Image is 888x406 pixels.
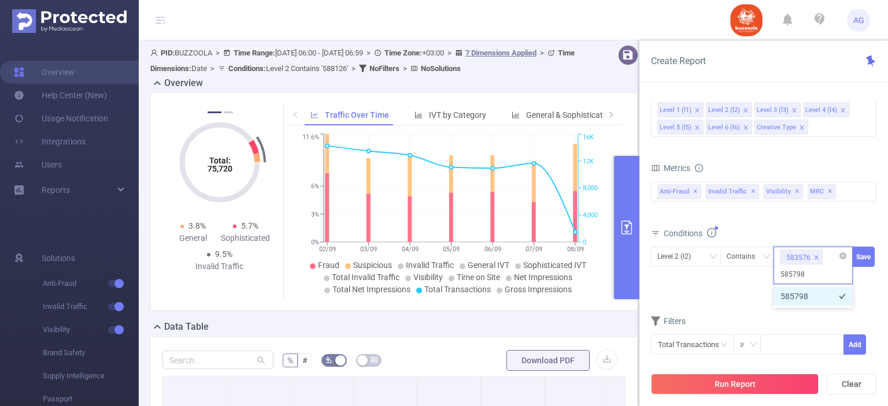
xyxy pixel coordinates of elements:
li: Level 2 (l2) [706,102,752,117]
span: MRC [808,184,836,199]
h2: Overview [164,76,203,90]
div: Level 2 (l2) [708,103,740,118]
span: Total Transactions [424,285,491,294]
b: Conditions : [228,64,266,73]
span: > [363,49,374,57]
tspan: 08/09 [567,245,583,253]
div: Level 1 (l1) [660,103,691,118]
span: Reports [42,185,70,195]
button: Download PDF [506,350,590,371]
span: Visibility [413,273,443,282]
span: % [287,356,293,365]
span: Metrics [651,163,690,173]
span: Brand Safety [43,341,139,364]
tspan: 8,000 [583,185,598,192]
span: > [536,49,547,57]
tspan: 75,720 [207,164,232,173]
span: ✕ [795,185,800,199]
tspan: 0% [311,239,319,246]
img: Protected Media [12,9,127,33]
i: icon: line-chart [310,111,319,119]
i: icon: left [292,111,299,118]
tspan: 03/09 [360,245,377,253]
li: Creative Type [754,120,808,135]
i: icon: close [743,125,749,132]
div: 583576 [786,250,811,265]
div: General [167,232,220,244]
a: Help Center (New) [14,84,107,107]
i: icon: bg-colors [325,356,332,363]
i: icon: down [750,341,757,349]
span: Sophisticated IVT [523,260,586,270]
div: Level 6 (l6) [708,120,740,135]
span: General IVT [468,260,509,270]
div: ≥ [740,335,752,354]
span: Invalid Traffic [706,184,759,199]
span: Time on Site [457,273,500,282]
tspan: 04/09 [401,245,418,253]
input: Search... [162,351,273,369]
button: Save [852,247,875,267]
i: icon: check [839,293,846,300]
span: Level 2 Contains '588126' [228,64,348,73]
tspan: 12K [583,158,594,165]
span: ✕ [693,185,698,199]
li: Level 3 (l3) [754,102,801,117]
span: 3.8% [188,221,206,230]
span: Total Net Impressions [332,285,410,294]
tspan: Total: [209,156,230,165]
i: icon: close [799,125,805,132]
a: Overview [14,61,75,84]
u: 7 Dimensions Applied [465,49,536,57]
i: icon: close-circle [839,252,846,259]
button: 1 [208,111,221,113]
span: Fraud [318,260,339,270]
button: Run Report [651,374,819,394]
i: icon: bar-chart [512,111,520,119]
span: Anti-Fraud [657,184,701,199]
i: icon: close [694,125,700,132]
i: icon: close [743,107,749,114]
span: Anti-Fraud [43,272,139,295]
i: icon: close [813,255,819,262]
span: Traffic Over Time [325,110,389,120]
i: icon: down [710,254,717,262]
tspan: 06/09 [484,245,501,253]
span: Invalid Traffic [406,260,454,270]
tspan: 0 [583,239,586,246]
span: Suspicious [353,260,392,270]
button: Add [843,334,866,355]
span: Gross Impressions [505,285,572,294]
h2: Data Table [164,320,209,334]
span: BUZZOOLA [DATE] 06:00 - [DATE] 06:59 +03:00 [150,49,575,73]
i: icon: down [763,254,770,262]
span: Conditions [664,229,716,238]
tspan: 05/09 [443,245,460,253]
span: 5.7% [241,221,258,230]
span: Filters [651,316,686,326]
div: Level 5 (l5) [660,120,691,135]
tspan: 16K [583,134,594,141]
b: Time Zone: [384,49,422,57]
i: icon: right [608,111,615,118]
span: Visibility [764,184,803,199]
li: Level 4 (l4) [803,102,849,117]
tspan: 6% [311,182,319,190]
span: Solutions [42,247,75,270]
div: Level 2 (l2) [657,247,699,266]
tspan: 11.6% [302,134,319,141]
i: icon: info-circle [707,228,716,237]
li: 585798 [774,287,853,306]
button: Clear [827,374,876,394]
tspan: 4,000 [583,211,598,219]
button: 2 [224,111,233,113]
b: No Filters [369,64,399,73]
b: PID: [161,49,175,57]
span: Total Invalid Traffic [332,273,399,282]
tspan: 3% [311,211,319,218]
span: # [302,356,308,365]
i: icon: close [791,107,797,114]
span: ✕ [828,185,832,199]
span: > [399,64,410,73]
div: Sophisticated [220,232,272,244]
